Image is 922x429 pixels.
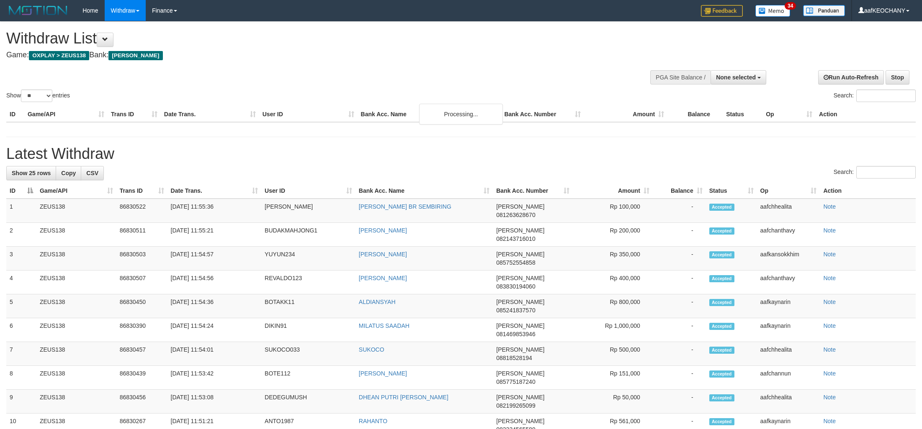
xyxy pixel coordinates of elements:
td: Rp 151,000 [573,366,653,390]
label: Show entries [6,89,70,102]
td: [DATE] 11:54:56 [167,271,262,294]
td: [DATE] 11:54:57 [167,247,262,271]
th: Date Trans. [161,107,259,122]
a: Stop [886,70,909,84]
span: Accepted [709,204,734,211]
td: [DATE] 11:55:21 [167,223,262,247]
td: - [653,271,706,294]
td: [DATE] 11:54:24 [167,318,262,342]
a: Note [823,370,836,377]
td: YUYUN234 [261,247,355,271]
th: Status: activate to sort column ascending [706,183,757,199]
span: Copy 085775187240 to clipboard [496,378,535,385]
td: [DATE] 11:55:36 [167,199,262,223]
td: 86830507 [116,271,167,294]
td: - [653,366,706,390]
th: User ID: activate to sort column ascending [261,183,355,199]
td: 86830511 [116,223,167,247]
td: 7 [6,342,36,366]
td: 6 [6,318,36,342]
td: ZEUS138 [36,223,116,247]
th: Amount: activate to sort column ascending [573,183,653,199]
a: Copy [56,166,81,180]
select: Showentries [21,89,52,102]
td: Rp 1,000,000 [573,318,653,342]
a: Note [823,203,836,210]
td: [DATE] 11:53:42 [167,366,262,390]
td: aafchannun [757,366,820,390]
a: Note [823,346,836,353]
th: Status [723,107,762,122]
th: Action [820,183,916,199]
td: Rp 100,000 [573,199,653,223]
img: Button%20Memo.svg [755,5,791,17]
a: [PERSON_NAME] [359,227,407,234]
span: [PERSON_NAME] [496,251,544,258]
td: - [653,318,706,342]
span: Copy 081263628670 to clipboard [496,212,535,218]
span: Copy [61,170,76,176]
button: None selected [711,70,766,84]
td: Rp 50,000 [573,390,653,414]
td: DEDEGUMUSH [261,390,355,414]
a: Note [823,299,836,305]
td: 86830522 [116,199,167,223]
th: Game/API [24,107,108,122]
td: - [653,199,706,223]
a: MILATUS SAADAH [359,322,409,329]
span: CSV [86,170,98,176]
td: [DATE] 11:54:36 [167,294,262,318]
td: ZEUS138 [36,199,116,223]
th: Op [762,107,816,122]
td: - [653,223,706,247]
th: Trans ID [108,107,161,122]
td: [DATE] 11:54:01 [167,342,262,366]
img: Feedback.jpg [701,5,743,17]
div: PGA Site Balance / [650,70,711,84]
td: aafkaynarin [757,294,820,318]
a: DHEAN PUTRI [PERSON_NAME] [359,394,448,401]
span: [PERSON_NAME] [496,203,544,210]
a: [PERSON_NAME] [359,275,407,281]
th: Game/API: activate to sort column ascending [36,183,116,199]
td: aafkansokkhim [757,247,820,271]
a: Note [823,275,836,281]
td: - [653,247,706,271]
img: panduan.png [803,5,845,16]
span: None selected [716,74,756,81]
td: BOTAKK11 [261,294,355,318]
span: Accepted [709,251,734,258]
th: Trans ID: activate to sort column ascending [116,183,167,199]
h1: Latest Withdraw [6,146,916,162]
td: 8 [6,366,36,390]
th: Bank Acc. Name [358,107,501,122]
th: Action [816,107,916,122]
label: Search: [834,166,916,179]
th: Bank Acc. Number [501,107,584,122]
a: Note [823,227,836,234]
td: BOTE112 [261,366,355,390]
a: SUKOCO [359,346,384,353]
td: aafchhealita [757,342,820,366]
td: SUKOCO033 [261,342,355,366]
td: ZEUS138 [36,247,116,271]
td: BUDAKMAHJONG1 [261,223,355,247]
th: Balance: activate to sort column ascending [653,183,706,199]
span: [PERSON_NAME] [496,394,544,401]
a: [PERSON_NAME] BR SEMBIRING [359,203,451,210]
th: Op: activate to sort column ascending [757,183,820,199]
td: Rp 400,000 [573,271,653,294]
td: aafchanthavy [757,223,820,247]
span: Accepted [709,323,734,330]
td: ZEUS138 [36,271,116,294]
a: [PERSON_NAME] [359,370,407,377]
span: Accepted [709,227,734,235]
td: [DATE] 11:53:08 [167,390,262,414]
td: 86830439 [116,366,167,390]
td: Rp 350,000 [573,247,653,271]
span: Copy 081469853946 to clipboard [496,331,535,337]
td: REVALDO123 [261,271,355,294]
span: [PERSON_NAME] [496,275,544,281]
td: aafkaynarin [757,318,820,342]
th: Date Trans.: activate to sort column ascending [167,183,262,199]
